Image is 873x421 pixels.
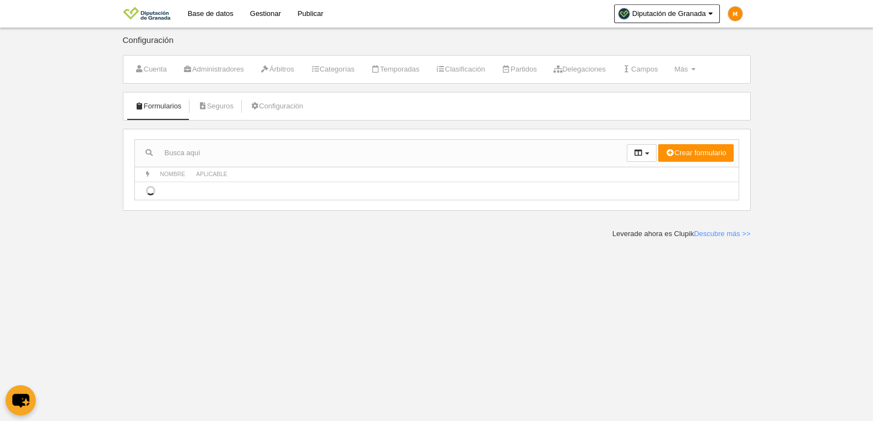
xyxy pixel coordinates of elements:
button: chat-button [6,385,36,415]
a: Partidos [496,61,543,78]
span: Diputación de Granada [632,8,706,19]
a: Campos [616,61,664,78]
a: Configuración [244,98,309,114]
a: Formularios [129,98,188,114]
a: Clasificación [430,61,491,78]
a: Cuenta [129,61,173,78]
a: Diputación de Granada [614,4,720,23]
a: Seguros [192,98,240,114]
span: Nombre [160,171,186,177]
a: Temporadas [365,61,426,78]
button: Crear formulario [658,144,733,162]
div: Configuración [123,36,751,55]
img: Diputación de Granada [123,7,171,20]
img: Oa6SvBRBA39l.30x30.jpg [619,8,630,19]
a: Administradores [177,61,250,78]
input: Busca aquí [135,145,627,161]
div: Leverade ahora es Clupik [612,229,751,239]
a: Árbitros [254,61,300,78]
img: c2l6ZT0zMHgzMCZmcz05JnRleHQ9TSZiZz1mYjhjMDA%3D.png [728,7,742,21]
a: Categorías [305,61,361,78]
a: Más [668,61,701,78]
a: Descubre más >> [694,229,751,238]
a: Delegaciones [547,61,612,78]
span: Más [674,65,688,73]
span: Aplicable [196,171,227,177]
